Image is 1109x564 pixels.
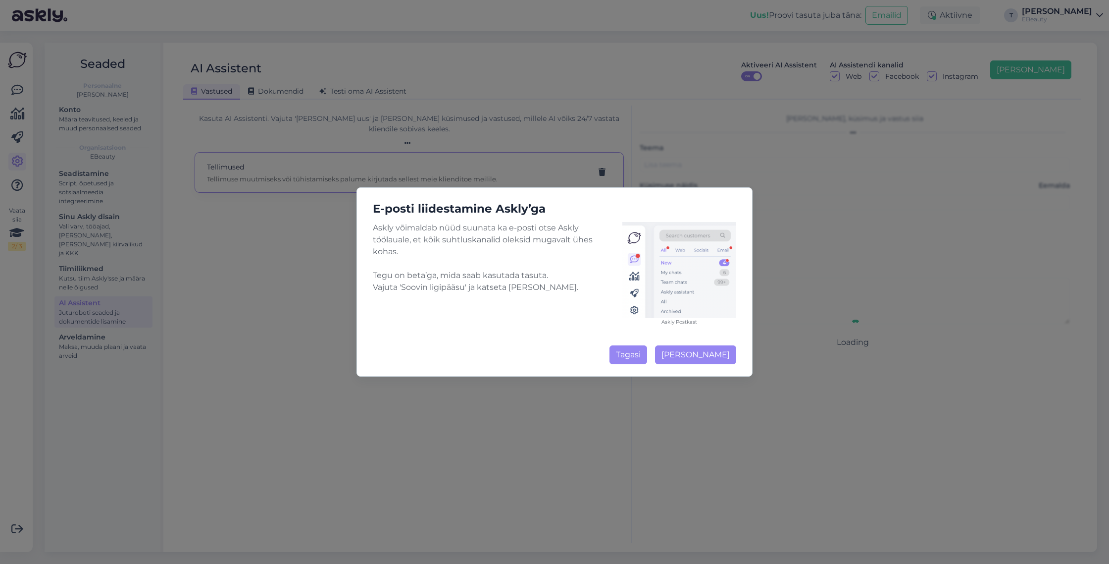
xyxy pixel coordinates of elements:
h5: E-posti liidestamine Askly’ga [365,200,744,218]
button: [PERSON_NAME] [655,345,736,364]
div: Askly võimaldab nüüd suunata ka e-posti otse Askly töölauale, et kõik suhtluskanalid oleksid muga... [373,222,736,326]
figcaption: Askly Postkast [622,318,736,326]
span: [PERSON_NAME] [661,350,730,359]
button: Tagasi [609,345,647,364]
img: chat-inbox [622,222,736,318]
